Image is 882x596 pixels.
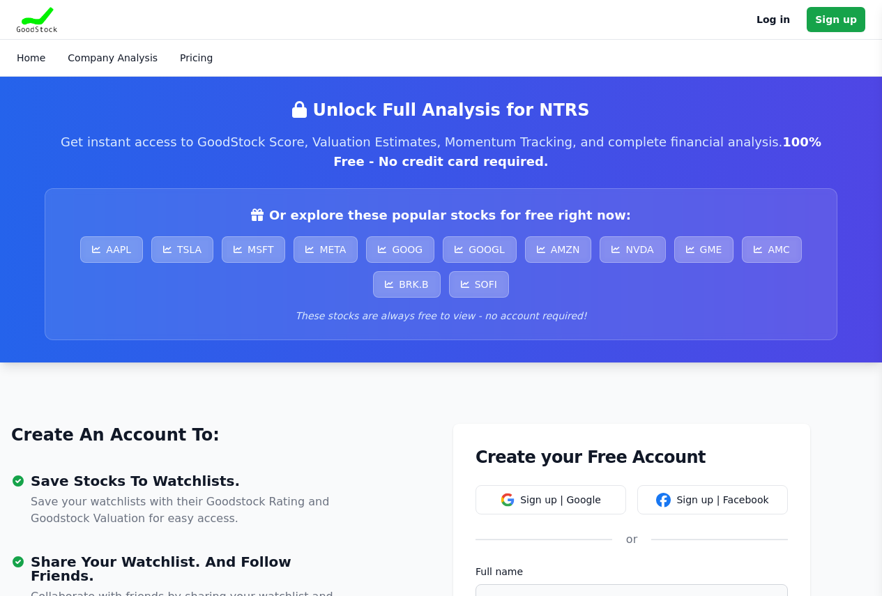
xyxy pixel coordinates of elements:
[68,52,158,63] a: Company Analysis
[600,236,665,263] a: NVDA
[443,236,517,263] a: GOOGL
[449,271,509,298] a: SOFI
[80,236,143,263] a: AAPL
[294,236,358,263] a: META
[31,555,337,583] h3: Share Your Watchlist. And Follow Friends.
[674,236,734,263] a: GME
[45,99,837,121] h2: Unlock Full Analysis for NTRS
[180,52,213,63] a: Pricing
[476,485,626,514] button: Sign up | Google
[31,494,337,527] p: Save your watchlists with their Goodstock Rating and Goodstock Valuation for easy access.
[31,474,337,488] h3: Save Stocks To Watchlists.
[742,236,801,263] a: AMC
[62,309,820,323] p: These stocks are always free to view - no account required!
[45,132,837,171] p: Get instant access to GoodStock Score, Valuation Estimates, Momentum Tracking, and complete finan...
[637,485,788,514] button: Sign up | Facebook
[222,236,285,263] a: MSFT
[807,7,865,32] a: Sign up
[525,236,592,263] a: AMZN
[373,271,441,298] a: BRK.B
[366,236,434,263] a: GOOG
[269,206,631,225] span: Or explore these popular stocks for free right now:
[11,424,220,446] a: Create An Account To:
[476,446,788,468] h1: Create your Free Account
[17,7,57,32] img: Goodstock Logo
[756,11,790,28] a: Log in
[612,531,651,548] div: or
[476,565,788,579] label: Full name
[17,52,45,63] a: Home
[151,236,213,263] a: TSLA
